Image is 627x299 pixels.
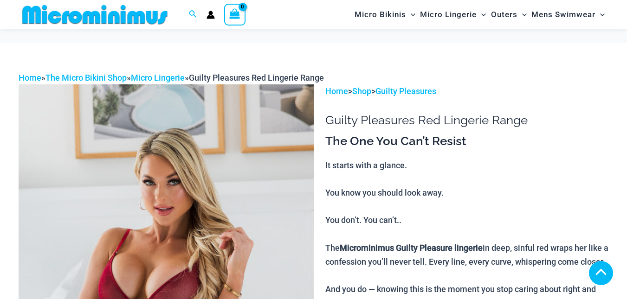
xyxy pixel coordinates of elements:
[189,73,324,83] span: Guilty Pleasures Red Lingerie Range
[352,3,418,26] a: Micro BikinisMenu ToggleMenu Toggle
[189,9,197,20] a: Search icon link
[375,86,436,96] a: Guilty Pleasures
[351,1,608,28] nav: Site Navigation
[45,73,127,83] a: The Micro Bikini Shop
[325,84,608,98] p: > >
[418,3,488,26] a: Micro LingerieMenu ToggleMenu Toggle
[595,3,605,26] span: Menu Toggle
[325,134,608,149] h3: The One You Can’t Resist
[489,3,529,26] a: OutersMenu ToggleMenu Toggle
[531,3,595,26] span: Mens Swimwear
[529,3,607,26] a: Mens SwimwearMenu ToggleMenu Toggle
[491,3,517,26] span: Outers
[325,86,348,96] a: Home
[224,4,246,25] a: View Shopping Cart, empty
[406,3,415,26] span: Menu Toggle
[19,73,324,83] span: » » »
[420,3,477,26] span: Micro Lingerie
[477,3,486,26] span: Menu Toggle
[325,113,608,127] h1: Guilty Pleasures Red Lingerie Range
[355,3,406,26] span: Micro Bikinis
[207,11,215,19] a: Account icon link
[19,4,171,25] img: MM SHOP LOGO FLAT
[19,73,41,83] a: Home
[340,243,483,253] b: Microminimus Guilty Pleasure lingerie
[131,73,185,83] a: Micro Lingerie
[517,3,527,26] span: Menu Toggle
[352,86,371,96] a: Shop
